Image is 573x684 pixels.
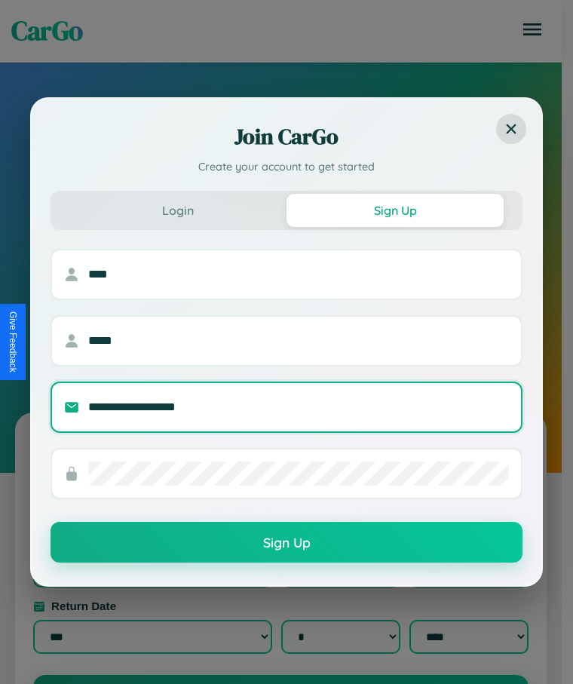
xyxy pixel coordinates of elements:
div: Give Feedback [8,311,18,373]
button: Sign Up [51,522,522,563]
p: Create your account to get started [51,159,522,176]
button: Login [69,194,286,227]
h2: Join CarGo [51,121,522,152]
button: Sign Up [286,194,504,227]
